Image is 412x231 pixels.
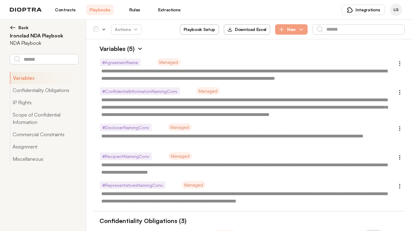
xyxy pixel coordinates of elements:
button: Scope of Confidential Information [10,109,78,128]
a: Extractions [156,5,183,15]
h2: Ironclad NDA Playbook [10,32,78,39]
img: logo [10,8,42,12]
a: Contracts [52,5,79,15]
span: # AgreementName [100,59,141,66]
span: # ConfidentialInformationNamingConv [100,87,180,95]
span: Managed [168,123,192,131]
span: Integrations [356,7,380,13]
p: NDA Playbook [10,39,41,47]
span: Managed [196,87,220,95]
button: Playbook Setup [180,24,219,35]
span: Managed [168,152,192,160]
div: Laura Garcia [390,4,402,16]
img: Expand [137,46,143,52]
button: Variables [10,72,78,84]
span: # RepresentativesNamingConv [100,181,165,189]
button: Confidentiality Obligations [10,84,78,96]
button: New [275,24,308,35]
button: Back [10,25,78,31]
button: Download Excel [224,24,270,35]
img: left arrow [10,25,16,31]
button: Commercial Constraints [10,128,78,141]
a: Playbooks [86,5,114,15]
img: puzzle [347,7,353,13]
div: Select all [93,27,99,32]
span: Actions [110,24,143,35]
a: Rules [121,5,148,15]
button: IP Rights [10,96,78,109]
h1: Variables (5) [93,44,134,53]
button: Integrations [342,5,385,15]
button: Assignment [10,141,78,153]
span: Managed [182,181,205,189]
span: LG [394,7,398,12]
button: Miscellaneous [10,153,78,165]
button: Actions [111,24,142,35]
span: # RecipientNamingConv [100,152,152,160]
span: Managed [157,58,181,66]
h1: Confidentiality Obligations (3) [93,216,186,225]
span: Back [18,25,29,31]
span: # DiscloserNamingConv [100,124,152,131]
